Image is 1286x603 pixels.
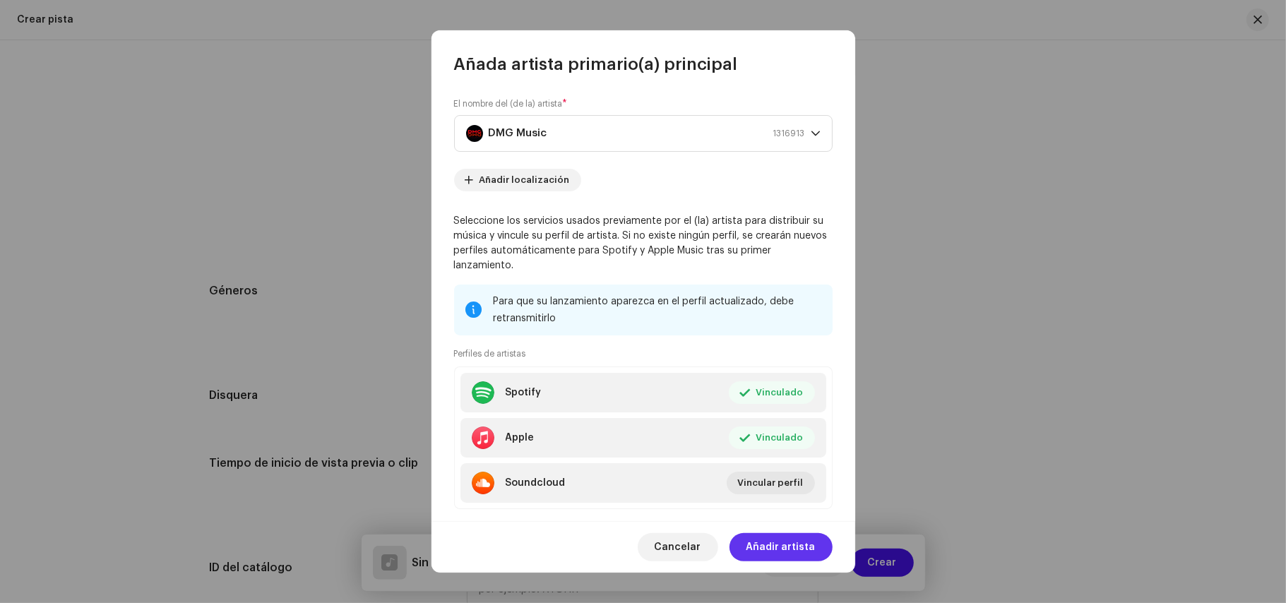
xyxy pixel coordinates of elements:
div: Spotify [506,387,542,398]
button: Vinculado [729,381,815,404]
img: 8ec8994e-9dc6-4786-9e2a-632f9b8bef15 [466,125,483,142]
span: Añadir artista [746,533,816,561]
span: Añada artista primario(a) principal [454,53,738,76]
span: DMG Music [466,116,811,151]
span: 1316913 [773,116,805,151]
span: Vincular perfil [738,469,804,497]
button: Vincular perfil [727,472,815,494]
label: El nombre del (de la) artista [454,98,568,109]
small: Perfiles de artistas [454,347,526,361]
div: Para que su lanzamiento aparezca en el perfil actualizado, debe retransmitirlo [494,293,821,327]
button: Vinculado [729,426,815,449]
span: Vinculado [756,424,804,452]
span: Vinculado [756,378,804,407]
span: Cancelar [655,533,701,561]
div: dropdown trigger [811,116,821,151]
p: Seleccione los servicios usados previamente por el (la) artista para distribuir su música y vincu... [454,214,833,273]
div: Soundcloud [506,477,566,489]
span: Añadir localización [480,166,570,194]
button: Añadir localización [454,169,581,191]
button: Añadir artista [730,533,833,561]
div: Apple [506,432,535,443]
button: Cancelar [638,533,718,561]
strong: DMG Music [489,116,547,151]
